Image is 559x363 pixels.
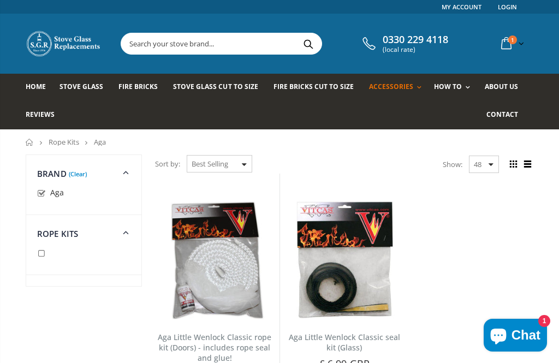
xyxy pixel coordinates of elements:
a: Accessories [369,74,427,102]
span: Sort by: [155,154,180,174]
input: Search your stove brand... [121,33,422,54]
span: Contact [486,110,518,119]
a: How To [434,74,475,102]
span: List view [521,158,533,170]
span: Grid view [507,158,519,170]
span: Fire Bricks Cut To Size [273,82,354,91]
a: Fire Bricks [118,74,166,102]
span: Aga [50,187,64,198]
inbox-online-store-chat: Shopify online store chat [480,319,550,354]
span: Rope Kits [37,228,78,239]
span: Brand [37,168,67,179]
span: Stove Glass [60,82,103,91]
a: (Clear) [69,172,87,175]
a: Aga Little Wenlock Classic rope kit (Doors) - includes rope seal and glue! [158,332,271,363]
a: Home [26,74,54,102]
a: Reviews [26,102,63,129]
a: Home [26,139,34,146]
a: Contact [486,102,526,129]
img: Stove Glass Replacement [26,30,102,57]
a: Stove Glass Cut To Size [173,74,266,102]
span: Reviews [26,110,55,119]
a: Stove Glass [60,74,111,102]
a: 1 [497,33,526,54]
span: How To [434,82,462,91]
span: Accessories [369,82,413,91]
span: Home [26,82,46,91]
span: Aga [94,137,106,147]
a: About us [485,74,526,102]
button: Search [296,33,320,54]
span: About us [485,82,518,91]
span: 1 [508,35,517,44]
a: Aga Little Wenlock Classic seal kit (Glass) [289,332,400,353]
a: Rope Kits [49,137,79,147]
span: Show: [443,156,462,173]
span: Stove Glass Cut To Size [173,82,258,91]
a: Fire Bricks Cut To Size [273,74,362,102]
span: Fire Bricks [118,82,158,91]
img: Aga Little Wenlock Classic rope kit (Doors) [156,201,274,319]
img: Aga Little Wenlock Classic glass gasket [286,201,404,319]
